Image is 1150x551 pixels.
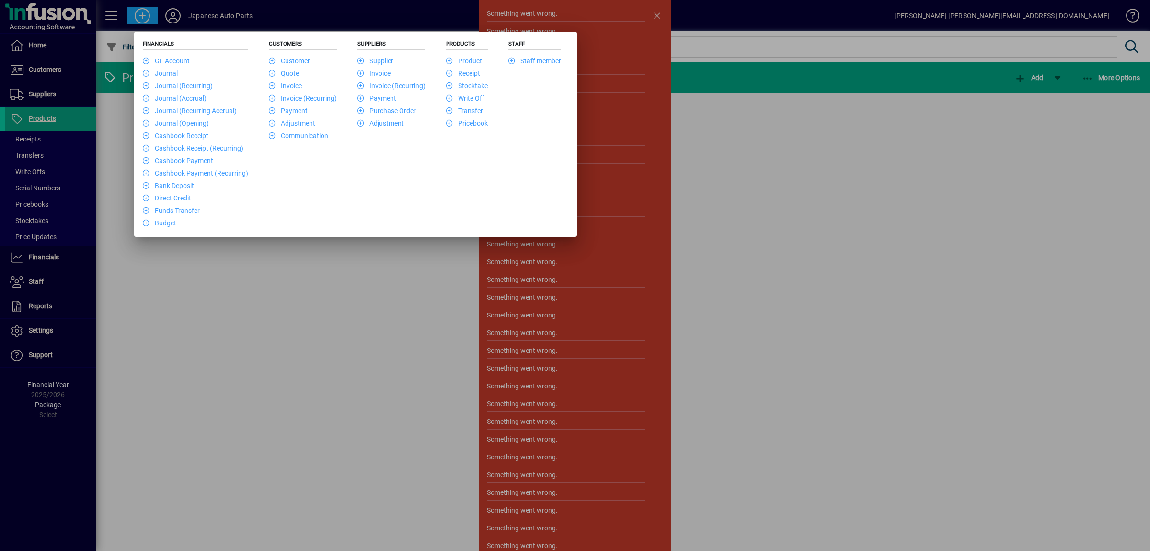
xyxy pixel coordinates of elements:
a: Write Off [446,94,484,102]
a: Cashbook Payment (Recurring) [143,169,248,177]
a: Invoice (Recurring) [357,82,425,90]
a: Cashbook Receipt (Recurring) [143,144,243,152]
a: Payment [269,107,308,115]
a: Invoice [269,82,302,90]
a: Adjustment [357,119,404,127]
a: Customer [269,57,310,65]
a: Journal [143,70,178,77]
a: Invoice (Recurring) [269,94,337,102]
a: Communication [269,132,328,140]
a: Journal (Accrual) [143,94,207,102]
a: Budget [143,219,176,227]
a: Purchase Order [357,107,416,115]
a: Cashbook Receipt [143,132,208,140]
a: Quote [269,70,299,77]
a: Adjustment [269,119,315,127]
a: Journal (Opening) [143,119,209,127]
a: Direct Credit [143,194,191,202]
h5: Suppliers [357,40,425,50]
a: Bank Deposit [143,182,194,189]
a: Payment [357,94,396,102]
a: Staff member [508,57,561,65]
a: GL Account [143,57,190,65]
a: Pricebook [446,119,488,127]
h5: Products [446,40,488,50]
a: Journal (Recurring) [143,82,213,90]
h5: Staff [508,40,561,50]
h5: Customers [269,40,337,50]
a: Cashbook Payment [143,157,213,164]
a: Funds Transfer [143,207,200,214]
a: Stocktake [446,82,488,90]
a: Journal (Recurring Accrual) [143,107,237,115]
a: Transfer [446,107,483,115]
a: Product [446,57,482,65]
a: Supplier [357,57,393,65]
a: Invoice [357,70,391,77]
h5: Financials [143,40,248,50]
a: Receipt [446,70,480,77]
